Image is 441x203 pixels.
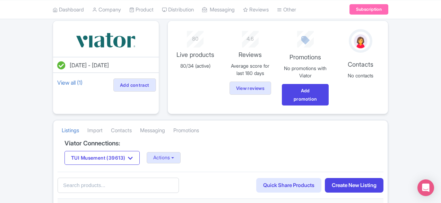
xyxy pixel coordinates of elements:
p: Live products [172,50,219,59]
h4: Viator Connections: [64,140,377,147]
div: 80 [172,31,219,43]
img: avatar_key_member-9c1dde93af8b07d7383eb8b5fb890c87.png [353,33,369,50]
a: Quick Share Products [256,178,321,193]
a: Contacts [111,121,132,140]
a: Listings [62,121,79,140]
p: No contacts [337,72,384,79]
div: Open Intercom Messenger [417,179,434,196]
a: Add promotion [282,84,329,105]
a: Subscription [349,4,388,15]
a: Import [87,121,103,140]
img: vbqrramwp3xkpi4ekcjz.svg [75,29,137,51]
p: No promotions with Viator [282,65,329,79]
a: Add contract [113,78,156,92]
p: Reviews [227,50,274,59]
a: View all (1) [56,78,84,87]
p: Contacts [337,60,384,69]
a: Promotions [173,121,199,140]
input: Search products... [58,178,179,193]
span: [DATE] - [DATE] [70,62,109,69]
a: View reviews [230,82,271,95]
button: TUI Musement (39613) [64,151,140,165]
div: 4.6 [227,31,274,43]
p: Promotions [282,52,329,62]
p: Average score for last 180 days [227,62,274,77]
button: Actions [147,152,181,163]
a: Create New Listing [325,178,383,193]
a: Messaging [140,121,165,140]
p: 80/34 (active) [172,62,219,69]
